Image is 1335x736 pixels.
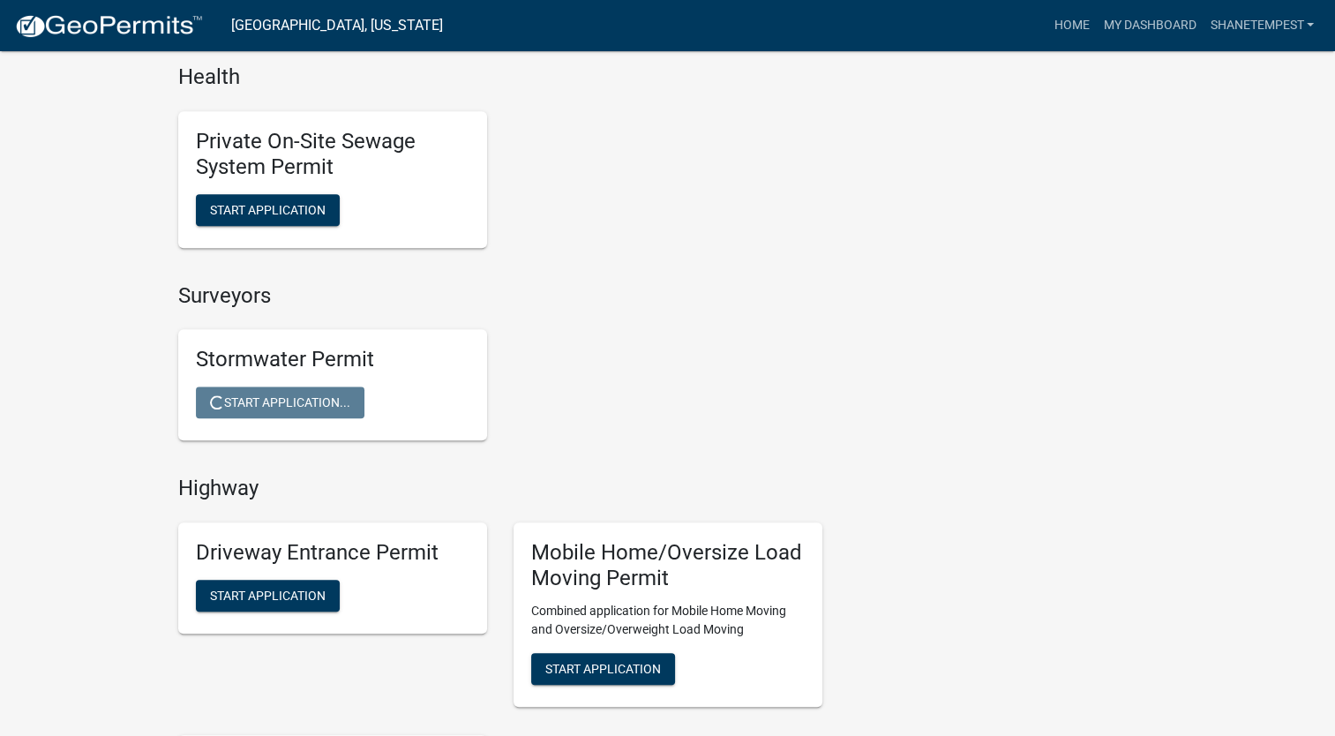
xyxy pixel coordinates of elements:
[178,64,822,90] h4: Health
[210,588,326,602] span: Start Application
[196,387,364,418] button: Start Application...
[231,11,443,41] a: [GEOGRAPHIC_DATA], [US_STATE]
[196,580,340,612] button: Start Application
[178,476,822,501] h4: Highway
[531,540,805,591] h5: Mobile Home/Oversize Load Moving Permit
[531,653,675,685] button: Start Application
[531,602,805,639] p: Combined application for Mobile Home Moving and Oversize/Overweight Load Moving
[196,129,469,180] h5: Private On-Site Sewage System Permit
[196,540,469,566] h5: Driveway Entrance Permit
[1096,9,1203,42] a: My Dashboard
[196,194,340,226] button: Start Application
[210,202,326,216] span: Start Application
[1203,9,1321,42] a: shanetempest
[196,347,469,372] h5: Stormwater Permit
[178,283,822,309] h4: Surveyors
[210,395,350,409] span: Start Application...
[545,661,661,675] span: Start Application
[1046,9,1096,42] a: Home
